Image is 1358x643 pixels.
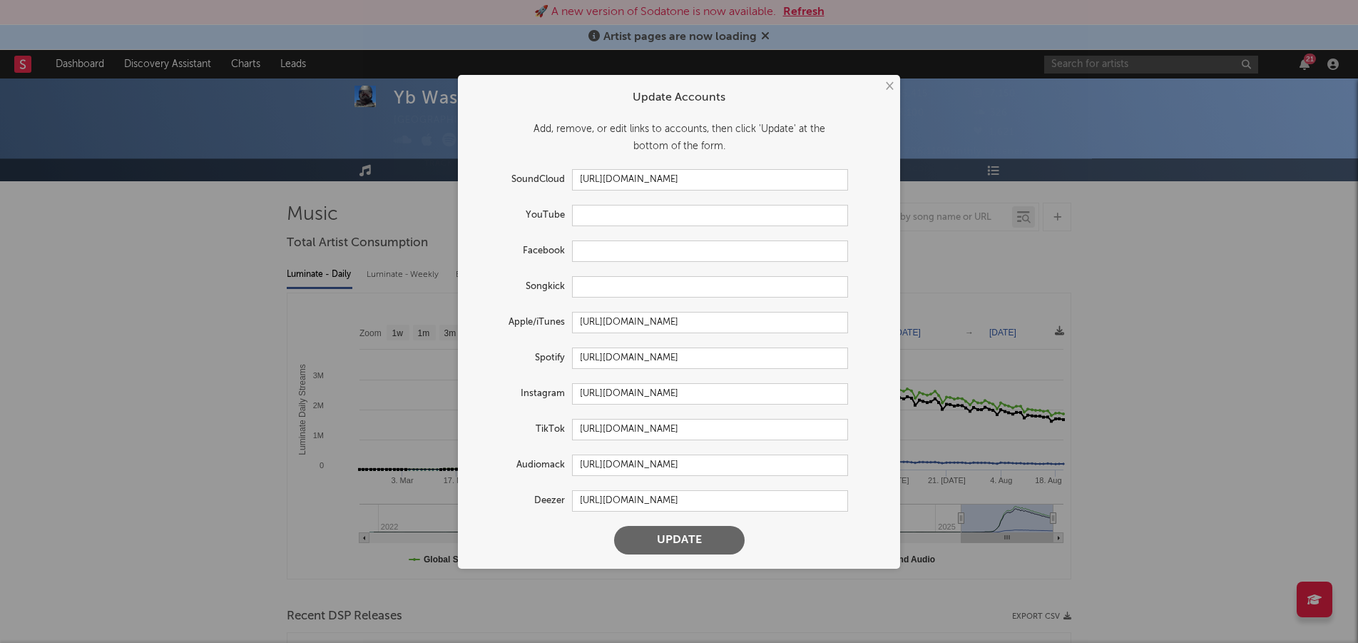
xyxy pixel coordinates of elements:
div: Update Accounts [472,89,886,106]
label: YouTube [472,207,572,224]
label: Deezer [472,492,572,510]
label: SoundCloud [472,171,572,188]
label: Spotify [472,350,572,367]
label: Audiomack [472,457,572,474]
button: Update [614,526,745,555]
button: × [881,79,897,94]
div: Add, remove, or edit links to accounts, then click 'Update' at the bottom of the form. [472,121,886,155]
label: Songkick [472,278,572,295]
label: Facebook [472,243,572,260]
label: Apple/iTunes [472,314,572,331]
label: TikTok [472,421,572,438]
label: Instagram [472,385,572,402]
